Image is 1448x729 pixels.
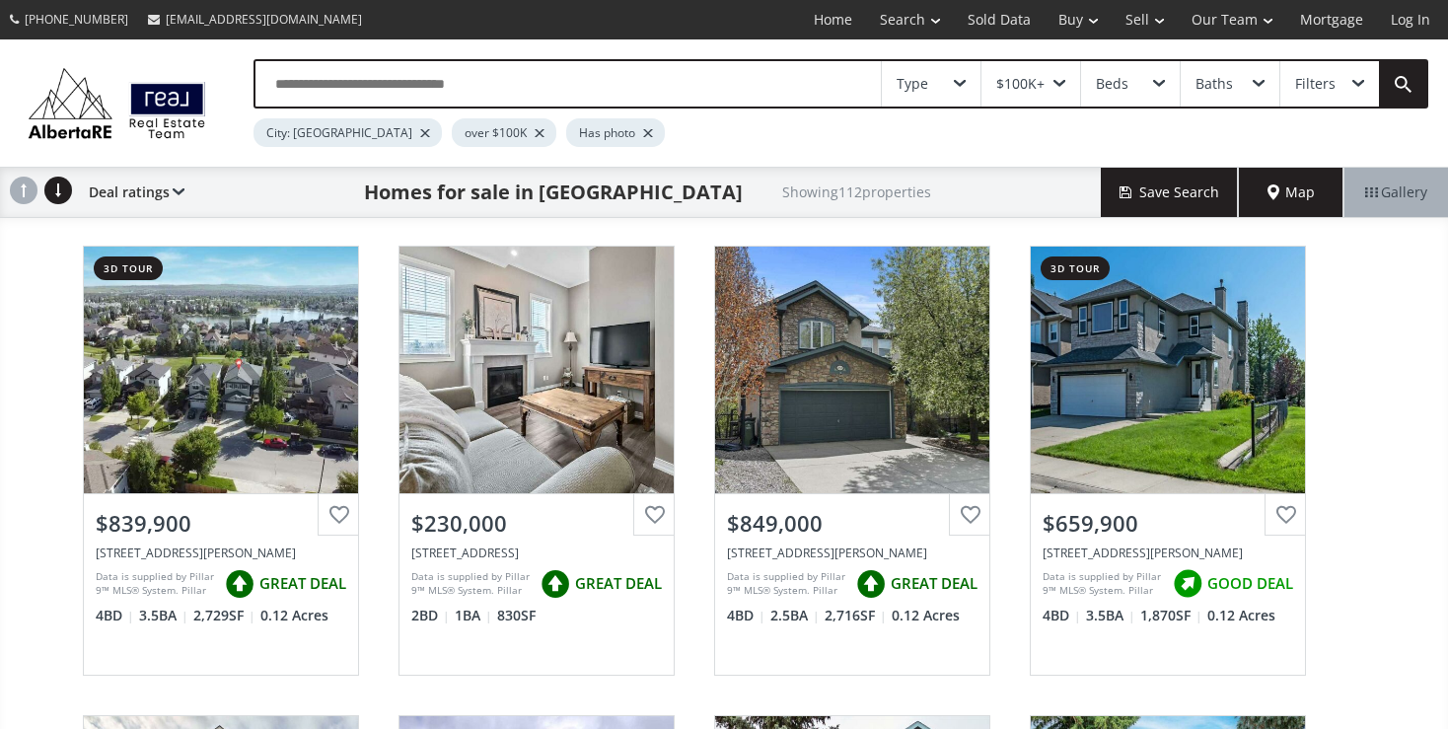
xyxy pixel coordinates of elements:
[1096,77,1128,91] div: Beds
[79,168,184,217] div: Deal ratings
[20,63,214,144] img: Logo
[1010,226,1326,695] a: 3d tour$659,900[STREET_ADDRESS][PERSON_NAME]Data is supplied by Pillar 9™ MLS® System. Pillar 9™ ...
[1195,77,1233,91] div: Baths
[727,606,765,625] span: 4 BD
[1168,564,1207,604] img: rating icon
[575,573,662,594] span: GREAT DEAL
[1043,545,1293,561] div: 287 Crystal Shores Drive, Okotoks, AB T1S 2C7
[96,606,134,625] span: 4 BD
[1207,573,1293,594] span: GOOD DEAL
[996,77,1045,91] div: $100K+
[364,179,743,206] h1: Homes for sale in [GEOGRAPHIC_DATA]
[96,545,346,561] div: 71 Crystal Shores Road, Okotoks, AB T1S 2H9
[411,545,662,561] div: 144 Crescent Road #205, Okotoks, AB T1S 1K2
[63,226,379,695] a: 3d tour$839,900[STREET_ADDRESS][PERSON_NAME]Data is supplied by Pillar 9™ MLS® System. Pillar 9™ ...
[897,77,928,91] div: Type
[1086,606,1135,625] span: 3.5 BA
[1295,77,1336,91] div: Filters
[96,569,215,599] div: Data is supplied by Pillar 9™ MLS® System. Pillar 9™ is the owner of the copyright in its MLS® Sy...
[1365,182,1427,202] span: Gallery
[892,606,960,625] span: 0.12 Acres
[1101,168,1239,217] button: Save Search
[455,606,492,625] span: 1 BA
[497,606,536,625] span: 830 SF
[1043,508,1293,539] div: $659,900
[566,118,665,147] div: Has photo
[220,564,259,604] img: rating icon
[891,573,977,594] span: GREAT DEAL
[727,569,846,599] div: Data is supplied by Pillar 9™ MLS® System. Pillar 9™ is the owner of the copyright in its MLS® Sy...
[193,606,255,625] span: 2,729 SF
[411,508,662,539] div: $230,000
[536,564,575,604] img: rating icon
[1207,606,1275,625] span: 0.12 Acres
[166,11,362,28] span: [EMAIL_ADDRESS][DOMAIN_NAME]
[259,573,346,594] span: GREAT DEAL
[138,1,372,37] a: [EMAIL_ADDRESS][DOMAIN_NAME]
[25,11,128,28] span: [PHONE_NUMBER]
[260,606,328,625] span: 0.12 Acres
[452,118,556,147] div: over $100K
[1043,569,1163,599] div: Data is supplied by Pillar 9™ MLS® System. Pillar 9™ is the owner of the copyright in its MLS® Sy...
[825,606,887,625] span: 2,716 SF
[1267,182,1315,202] span: Map
[727,508,977,539] div: $849,000
[1239,168,1343,217] div: Map
[851,564,891,604] img: rating icon
[782,184,931,199] h2: Showing 112 properties
[694,226,1010,695] a: $849,000[STREET_ADDRESS][PERSON_NAME]Data is supplied by Pillar 9™ MLS® System. Pillar 9™ is the ...
[139,606,188,625] span: 3.5 BA
[1343,168,1448,217] div: Gallery
[253,118,442,147] div: City: [GEOGRAPHIC_DATA]
[411,569,531,599] div: Data is supplied by Pillar 9™ MLS® System. Pillar 9™ is the owner of the copyright in its MLS® Sy...
[727,545,977,561] div: 257 Crystal Shores Drive, Okotoks, AB T1S 2C5
[379,226,694,695] a: $230,000[STREET_ADDRESS]Data is supplied by Pillar 9™ MLS® System. Pillar 9™ is the owner of the ...
[1043,606,1081,625] span: 4 BD
[96,508,346,539] div: $839,900
[411,606,450,625] span: 2 BD
[1140,606,1202,625] span: 1,870 SF
[770,606,820,625] span: 2.5 BA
